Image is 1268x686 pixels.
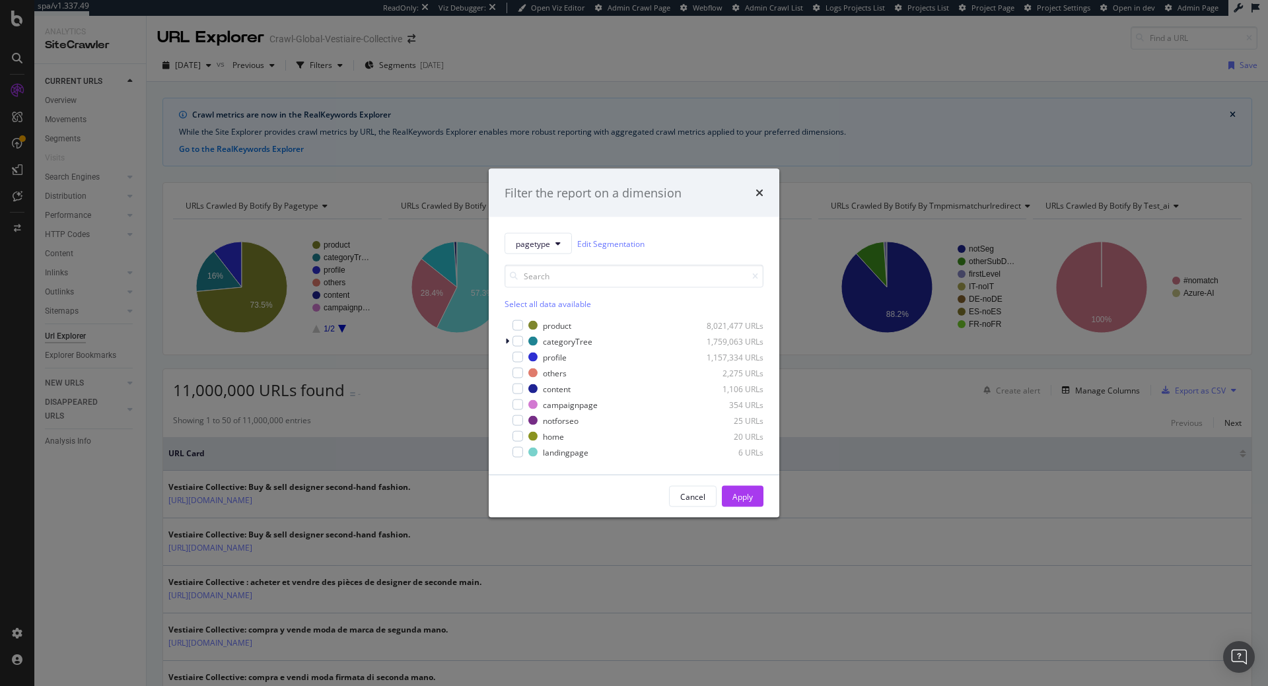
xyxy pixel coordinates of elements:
[1223,641,1255,673] div: Open Intercom Messenger
[543,383,571,394] div: content
[699,367,763,378] div: 2,275 URLs
[699,446,763,458] div: 6 URLs
[543,351,567,362] div: profile
[543,335,592,347] div: categoryTree
[699,415,763,426] div: 25 URLs
[543,320,571,331] div: product
[505,265,763,288] input: Search
[699,351,763,362] div: 1,157,334 URLs
[543,430,564,442] div: home
[543,415,579,426] div: notforseo
[732,491,753,502] div: Apply
[699,320,763,331] div: 8,021,477 URLs
[516,238,550,249] span: pagetype
[669,486,717,507] button: Cancel
[756,184,763,201] div: times
[505,233,572,254] button: pagetype
[543,367,567,378] div: others
[505,184,682,201] div: Filter the report on a dimension
[699,399,763,410] div: 354 URLs
[699,383,763,394] div: 1,106 URLs
[577,236,645,250] a: Edit Segmentation
[505,298,763,310] div: Select all data available
[543,446,588,458] div: landingpage
[699,335,763,347] div: 1,759,063 URLs
[489,168,779,518] div: modal
[699,430,763,442] div: 20 URLs
[722,486,763,507] button: Apply
[680,491,705,502] div: Cancel
[543,399,598,410] div: campaignpage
